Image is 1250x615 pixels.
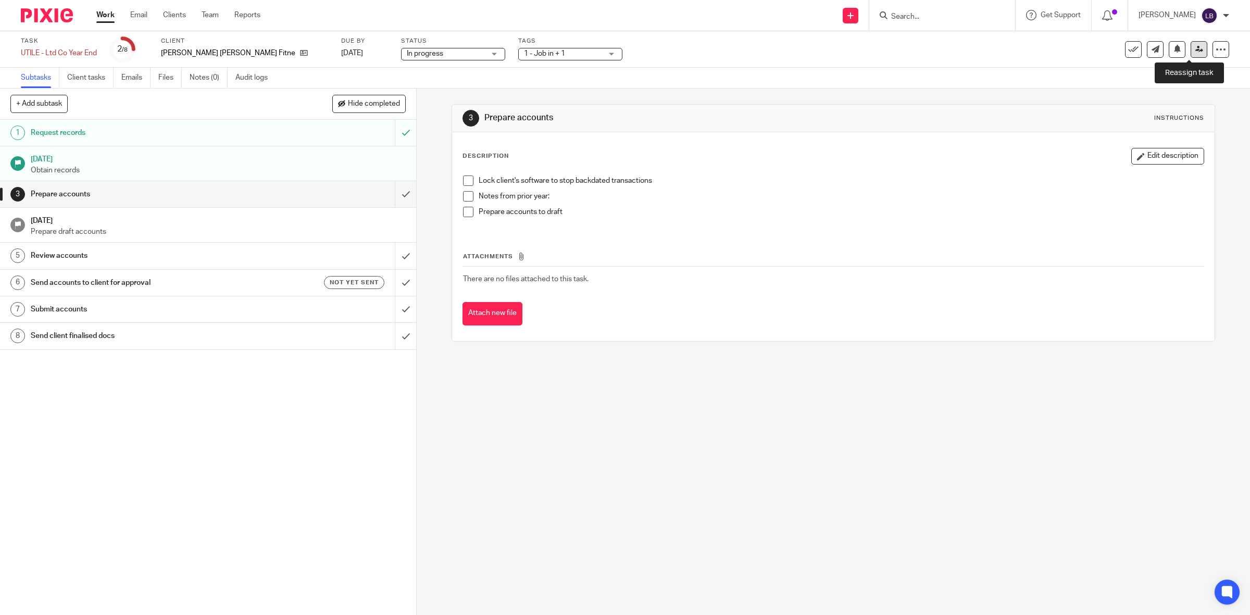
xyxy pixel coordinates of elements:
[341,49,363,57] span: [DATE]
[10,329,25,343] div: 8
[96,10,115,20] a: Work
[31,213,406,226] h1: [DATE]
[463,302,522,325] button: Attach new file
[1154,114,1204,122] div: Instructions
[330,278,379,287] span: Not yet sent
[348,100,400,108] span: Hide completed
[190,68,228,88] a: Notes (0)
[10,95,68,112] button: + Add subtask
[518,37,622,45] label: Tags
[67,68,114,88] a: Client tasks
[158,68,182,88] a: Files
[31,186,267,202] h1: Prepare accounts
[234,10,260,20] a: Reports
[31,165,406,175] p: Obtain records
[407,50,443,57] span: In progress
[10,275,25,290] div: 6
[31,125,267,141] h1: Request records
[463,110,479,127] div: 3
[1041,11,1081,19] span: Get Support
[341,37,388,45] label: Due by
[524,50,565,57] span: 1 - Job in + 1
[121,68,151,88] a: Emails
[21,48,97,58] div: UTILE - Ltd Co Year End
[117,43,128,55] div: 2
[21,8,73,22] img: Pixie
[10,302,25,317] div: 7
[484,112,855,123] h1: Prepare accounts
[31,328,267,344] h1: Send client finalised docs
[31,227,406,237] p: Prepare draft accounts
[332,95,406,112] button: Hide completed
[479,191,1204,202] p: Notes from prior year:
[21,37,97,45] label: Task
[130,10,147,20] a: Email
[10,248,25,263] div: 5
[161,48,295,58] p: [PERSON_NAME] [PERSON_NAME] Fitness Ltd
[1139,10,1196,20] p: [PERSON_NAME]
[1131,148,1204,165] button: Edit description
[31,302,267,317] h1: Submit accounts
[479,175,1204,186] p: Lock client's software to stop backdated transactions
[463,152,509,160] p: Description
[31,275,267,291] h1: Send accounts to client for approval
[31,248,267,263] h1: Review accounts
[401,37,505,45] label: Status
[31,152,406,165] h1: [DATE]
[202,10,219,20] a: Team
[463,254,513,259] span: Attachments
[10,125,25,140] div: 1
[463,275,589,283] span: There are no files attached to this task.
[10,187,25,202] div: 3
[479,207,1204,217] p: Prepare accounts to draft
[235,68,276,88] a: Audit logs
[163,10,186,20] a: Clients
[1201,7,1218,24] img: svg%3E
[122,47,128,53] small: /8
[21,68,59,88] a: Subtasks
[890,12,984,22] input: Search
[161,37,328,45] label: Client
